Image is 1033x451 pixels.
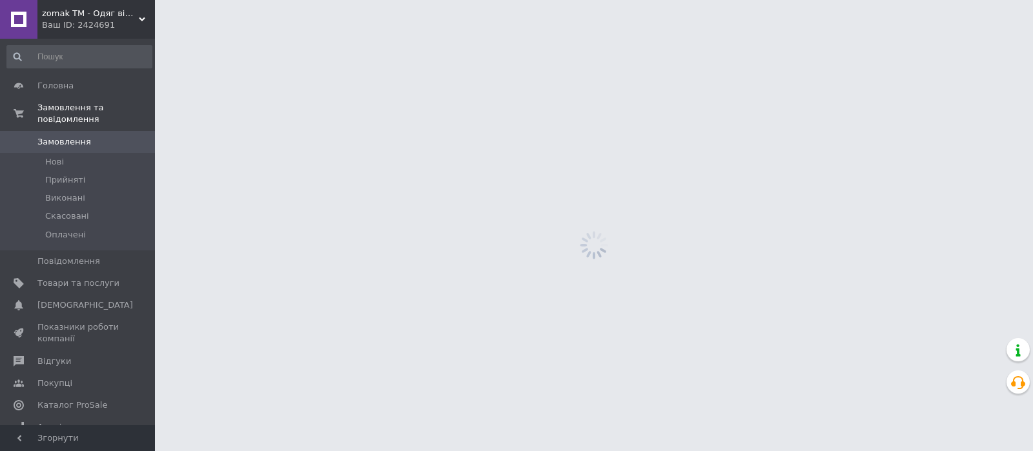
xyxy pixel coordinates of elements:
[45,174,85,186] span: Прийняті
[37,277,119,289] span: Товари та послуги
[37,399,107,411] span: Каталог ProSale
[577,228,611,263] img: spinner_grey-bg-hcd09dd2d8f1a785e3413b09b97f8118e7.gif
[6,45,152,68] input: Пошук
[45,156,64,168] span: Нові
[45,229,86,241] span: Оплачені
[37,80,74,92] span: Головна
[37,421,82,433] span: Аналітика
[37,136,91,148] span: Замовлення
[37,256,100,267] span: Повідомлення
[42,19,155,31] div: Ваш ID: 2424691
[45,210,89,222] span: Скасовані
[37,356,71,367] span: Відгуки
[37,102,155,125] span: Замовлення та повідомлення
[37,377,72,389] span: Покупці
[42,8,139,19] span: zomak ТМ - Одяг від виробника
[45,192,85,204] span: Виконані
[37,299,133,311] span: [DEMOGRAPHIC_DATA]
[37,321,119,345] span: Показники роботи компанії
